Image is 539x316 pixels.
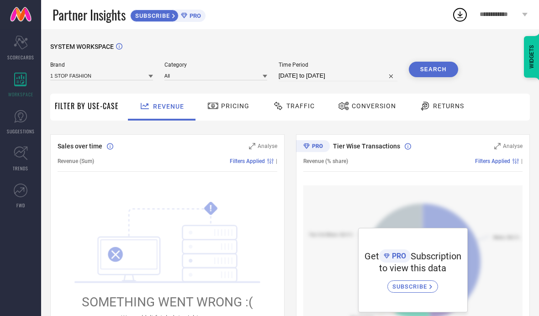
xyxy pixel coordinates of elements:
span: Time Period [279,62,397,68]
span: WORKSPACE [8,91,33,98]
tspan: ! [210,203,212,214]
span: TRENDS [13,165,28,172]
span: Filters Applied [230,158,265,164]
span: FWD [16,202,25,209]
span: Returns [433,102,464,110]
span: Revenue [153,103,184,110]
span: Traffic [286,102,315,110]
button: Search [409,62,458,77]
span: SUBSCRIBE [392,283,429,290]
span: Get [365,251,379,262]
div: Open download list [452,6,468,23]
svg: Zoom [494,143,501,149]
span: Brand [50,62,153,68]
span: Revenue (% share) [303,158,348,164]
span: SYSTEM WORKSPACE [50,43,114,50]
span: PRO [390,252,406,260]
span: | [521,158,523,164]
span: Pricing [221,102,249,110]
span: to view this data [379,263,446,274]
span: SUBSCRIBE [131,12,172,19]
span: Analyse [258,143,277,149]
span: Filter By Use-Case [55,100,119,111]
input: Select time period [279,70,397,81]
span: Revenue (Sum) [58,158,94,164]
span: Partner Insights [53,5,126,24]
span: Category [164,62,267,68]
a: SUBSCRIBE [387,274,438,293]
span: PRO [187,12,201,19]
span: SCORECARDS [7,54,34,61]
a: SUBSCRIBEPRO [130,7,206,22]
span: | [276,158,277,164]
span: Tier Wise Transactions [333,142,400,150]
span: SOMETHING WENT WRONG :( [82,295,253,310]
svg: Zoom [249,143,255,149]
div: Premium [296,140,330,154]
span: Sales over time [58,142,102,150]
span: Filters Applied [475,158,510,164]
span: Analyse [503,143,523,149]
span: SUGGESTIONS [7,128,35,135]
span: Subscription [411,251,461,262]
span: Conversion [352,102,396,110]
